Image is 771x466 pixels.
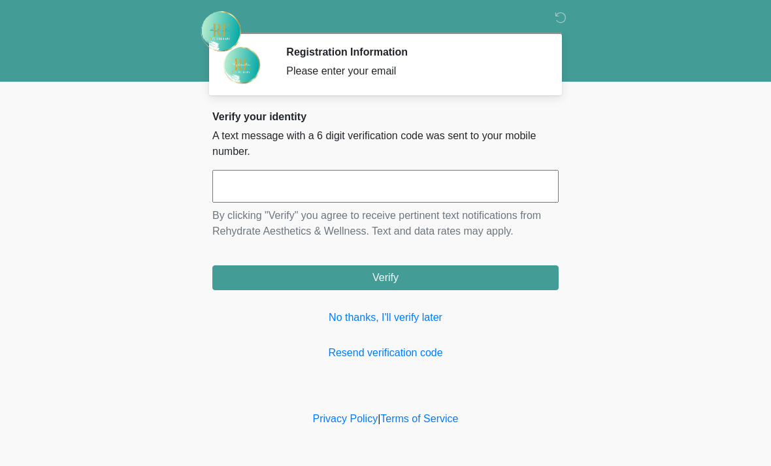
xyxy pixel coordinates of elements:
p: A text message with a 6 digit verification code was sent to your mobile number. [212,128,559,159]
p: By clicking "Verify" you agree to receive pertinent text notifications from Rehydrate Aesthetics ... [212,208,559,239]
a: Privacy Policy [313,413,378,424]
button: Verify [212,265,559,290]
div: Please enter your email [286,63,539,79]
img: Rehydrate Aesthetics & Wellness Logo [199,10,242,53]
a: No thanks, I'll verify later [212,310,559,325]
a: Resend verification code [212,345,559,361]
img: Agent Avatar [222,46,261,85]
a: | [378,413,380,424]
a: Terms of Service [380,413,458,424]
h2: Verify your identity [212,110,559,123]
